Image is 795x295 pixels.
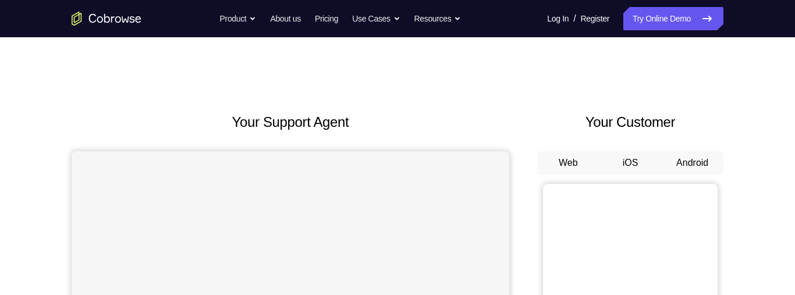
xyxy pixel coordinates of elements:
[623,7,723,30] a: Try Online Demo
[72,112,509,133] h2: Your Support Agent
[352,7,400,30] button: Use Cases
[72,12,141,26] a: Go to the home page
[537,151,599,175] button: Web
[581,7,609,30] a: Register
[315,7,338,30] a: Pricing
[220,7,257,30] button: Product
[414,7,462,30] button: Resources
[270,7,300,30] a: About us
[661,151,723,175] button: Android
[537,112,723,133] h2: Your Customer
[573,12,576,26] span: /
[547,7,569,30] a: Log In
[599,151,662,175] button: iOS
